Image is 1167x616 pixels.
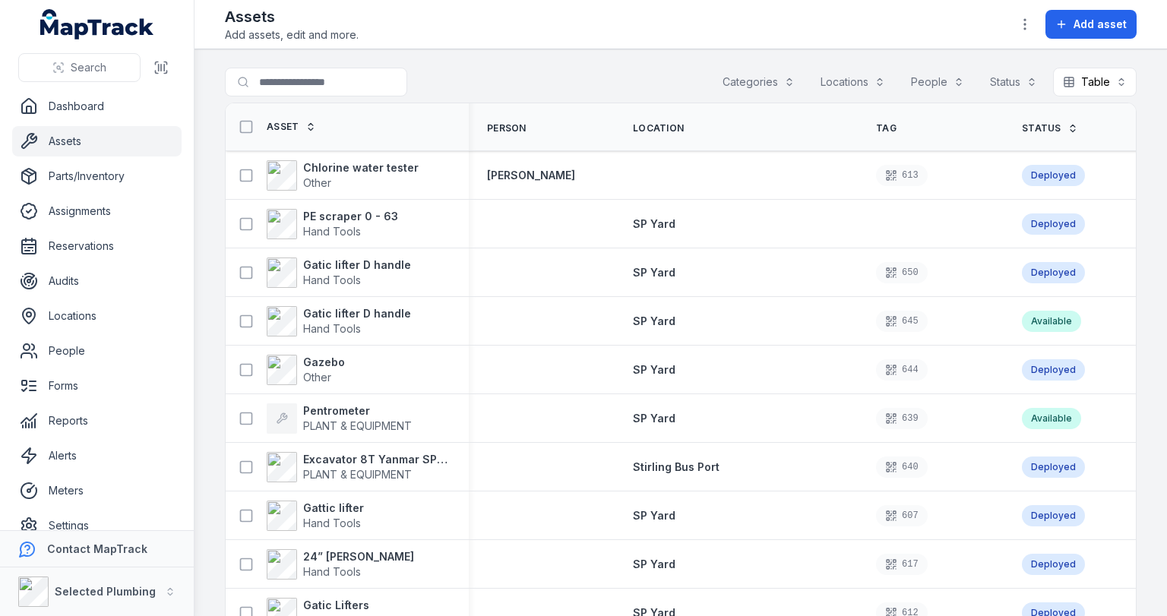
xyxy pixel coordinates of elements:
[267,121,316,133] a: Asset
[303,225,361,238] span: Hand Tools
[267,355,345,385] a: GazeboOther
[267,306,411,336] a: Gatic lifter D handleHand Tools
[1053,68,1137,96] button: Table
[1022,456,1085,478] div: Deployed
[876,554,928,575] div: 617
[633,557,675,572] a: SP Yard
[303,355,345,370] strong: Gazebo
[303,565,361,578] span: Hand Tools
[267,501,364,531] a: Gattic lifterHand Tools
[55,585,156,598] strong: Selected Plumbing
[1022,554,1085,575] div: Deployed
[633,216,675,232] a: SP Yard
[12,510,182,541] a: Settings
[633,363,675,376] span: SP Yard
[12,475,182,506] a: Meters
[303,549,414,564] strong: 24” [PERSON_NAME]
[303,419,412,432] span: PLANT & EQUIPMENT
[303,160,419,175] strong: Chlorine water tester
[12,91,182,122] a: Dashboard
[303,257,411,273] strong: Gatic lifter D handle
[876,311,928,332] div: 645
[303,322,361,335] span: Hand Tools
[633,508,675,523] a: SP Yard
[303,209,398,224] strong: PE scraper 0 - 63
[18,53,141,82] button: Search
[1022,122,1078,134] a: Status
[487,168,575,183] a: [PERSON_NAME]
[1022,311,1081,332] div: Available
[267,121,299,133] span: Asset
[633,509,675,522] span: SP Yard
[267,403,412,434] a: PentrometerPLANT & EQUIPMENT
[1022,165,1085,186] div: Deployed
[303,468,412,481] span: PLANT & EQUIPMENT
[633,362,675,377] a: SP Yard
[876,408,928,429] div: 639
[901,68,974,96] button: People
[303,598,369,613] strong: Gatic Lifters
[633,412,675,425] span: SP Yard
[267,549,414,580] a: 24” [PERSON_NAME]Hand Tools
[633,460,719,473] span: Stirling Bus Port
[633,122,684,134] span: Location
[876,456,928,478] div: 640
[1022,408,1081,429] div: Available
[633,217,675,230] span: SP Yard
[12,161,182,191] a: Parts/Inventory
[633,314,675,329] a: SP Yard
[980,68,1047,96] button: Status
[1022,122,1061,134] span: Status
[267,209,398,239] a: PE scraper 0 - 63Hand Tools
[12,301,182,331] a: Locations
[633,314,675,327] span: SP Yard
[633,460,719,475] a: Stirling Bus Port
[71,60,106,75] span: Search
[12,231,182,261] a: Reservations
[633,266,675,279] span: SP Yard
[47,542,147,555] strong: Contact MapTrack
[12,336,182,366] a: People
[876,505,928,526] div: 607
[267,160,419,191] a: Chlorine water testerOther
[303,501,364,516] strong: Gattic lifter
[1074,17,1127,32] span: Add asset
[12,266,182,296] a: Audits
[303,273,361,286] span: Hand Tools
[876,262,928,283] div: 650
[303,176,331,189] span: Other
[303,516,361,529] span: Hand Tools
[303,306,411,321] strong: Gatic lifter D handle
[1022,359,1085,381] div: Deployed
[1022,213,1085,235] div: Deployed
[633,265,675,280] a: SP Yard
[1045,10,1137,39] button: Add asset
[12,371,182,401] a: Forms
[303,452,451,467] strong: Excavator 8T Yanmar SP025
[225,27,359,43] span: Add assets, edit and more.
[12,196,182,226] a: Assignments
[633,558,675,570] span: SP Yard
[1022,262,1085,283] div: Deployed
[40,9,154,39] a: MapTrack
[633,411,675,426] a: SP Yard
[12,441,182,471] a: Alerts
[876,165,928,186] div: 613
[303,403,412,419] strong: Pentrometer
[1022,505,1085,526] div: Deployed
[12,126,182,156] a: Assets
[267,257,411,288] a: Gatic lifter D handleHand Tools
[487,122,527,134] span: Person
[303,371,331,384] span: Other
[267,452,451,482] a: Excavator 8T Yanmar SP025PLANT & EQUIPMENT
[876,359,928,381] div: 644
[876,122,897,134] span: Tag
[12,406,182,436] a: Reports
[225,6,359,27] h2: Assets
